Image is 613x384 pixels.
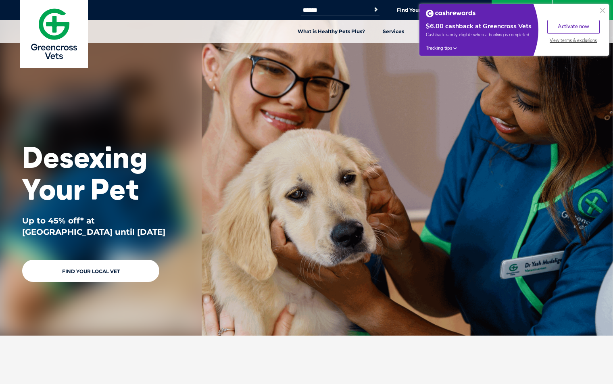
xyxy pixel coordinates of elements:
button: Activate now [547,20,600,34]
a: What is Healthy Pets Plus? [289,20,374,43]
a: Pet Health [413,20,458,43]
span: View terms & exclusions [550,38,597,44]
a: Find Your Local Greencross Vet [397,7,474,13]
span: Tracking tips [426,45,452,51]
p: Up to 45% off* at [GEOGRAPHIC_DATA] until [DATE] [22,215,179,238]
h1: Desexing Your Pet [22,141,179,205]
a: Services [374,20,413,43]
a: Find Your Local Vet [22,260,159,282]
div: $6.00 cashback at Greencross Vets [426,22,532,31]
span: Cashback is only eligible when a booking is completed. [426,32,532,38]
img: Cashrewards white logo [426,10,475,17]
button: Search [372,6,380,14]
